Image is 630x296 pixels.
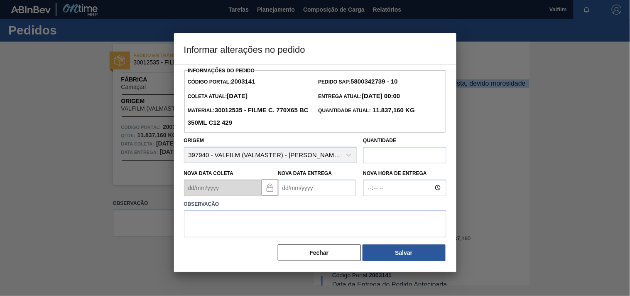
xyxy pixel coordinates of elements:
strong: 30012535 - FILME C. 770X65 BC 350ML C12 429 [188,106,309,126]
strong: [DATE] [227,92,248,99]
button: locked [262,179,278,196]
label: Origem [184,138,204,143]
input: dd/mm/yyyy [278,180,356,196]
input: dd/mm/yyyy [184,180,262,196]
label: Nova Hora de Entrega [363,168,446,180]
strong: 5800342739 - 10 [351,78,398,85]
img: locked [265,183,275,192]
span: Pedido SAP: [319,79,398,85]
label: Nova Data Entrega [278,170,332,176]
strong: [DATE] 00:00 [362,92,400,99]
label: Nova Data Coleta [184,170,234,176]
button: Salvar [363,244,446,261]
label: Quantidade [363,138,397,143]
h3: Informar alterações no pedido [174,33,456,65]
span: Coleta Atual: [188,94,248,99]
span: Material: [188,108,309,126]
span: Entrega Atual: [319,94,400,99]
strong: 11.837,160 KG [371,106,415,113]
label: Informações do Pedido [188,68,255,74]
strong: 2003141 [231,78,255,85]
span: Código Portal: [188,79,255,85]
button: Fechar [278,244,361,261]
span: Quantidade Atual: [319,108,415,113]
label: Observação [184,198,446,210]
